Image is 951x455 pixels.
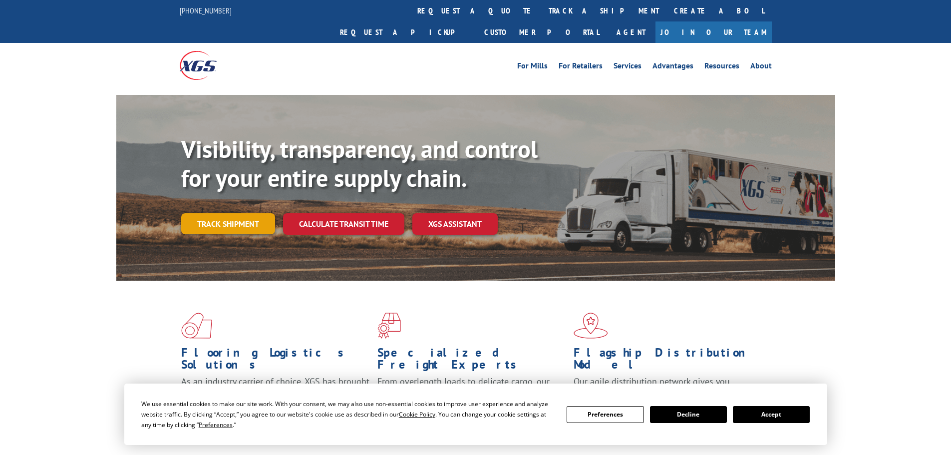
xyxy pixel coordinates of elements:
[559,62,603,73] a: For Retailers
[567,406,643,423] button: Preferences
[377,347,566,376] h1: Specialized Freight Experts
[704,62,739,73] a: Resources
[181,133,538,193] b: Visibility, transparency, and control for your entire supply chain.
[412,213,498,235] a: XGS ASSISTANT
[181,313,212,339] img: xgs-icon-total-supply-chain-intelligence-red
[199,421,233,429] span: Preferences
[181,376,369,411] span: As an industry carrier of choice, XGS has brought innovation and dedication to flooring logistics...
[655,21,772,43] a: Join Our Team
[141,399,555,430] div: We use essential cookies to make our site work. With your consent, we may also use non-essential ...
[399,410,435,419] span: Cookie Policy
[652,62,693,73] a: Advantages
[607,21,655,43] a: Agent
[477,21,607,43] a: Customer Portal
[574,376,757,399] span: Our agile distribution network gives you nationwide inventory management on demand.
[750,62,772,73] a: About
[377,376,566,420] p: From overlength loads to delicate cargo, our experienced staff knows the best way to move your fr...
[124,384,827,445] div: Cookie Consent Prompt
[181,347,370,376] h1: Flooring Logistics Solutions
[574,347,762,376] h1: Flagship Distribution Model
[377,313,401,339] img: xgs-icon-focused-on-flooring-red
[180,5,232,15] a: [PHONE_NUMBER]
[614,62,641,73] a: Services
[517,62,548,73] a: For Mills
[650,406,727,423] button: Decline
[181,213,275,234] a: Track shipment
[332,21,477,43] a: Request a pickup
[574,313,608,339] img: xgs-icon-flagship-distribution-model-red
[733,406,810,423] button: Accept
[283,213,404,235] a: Calculate transit time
